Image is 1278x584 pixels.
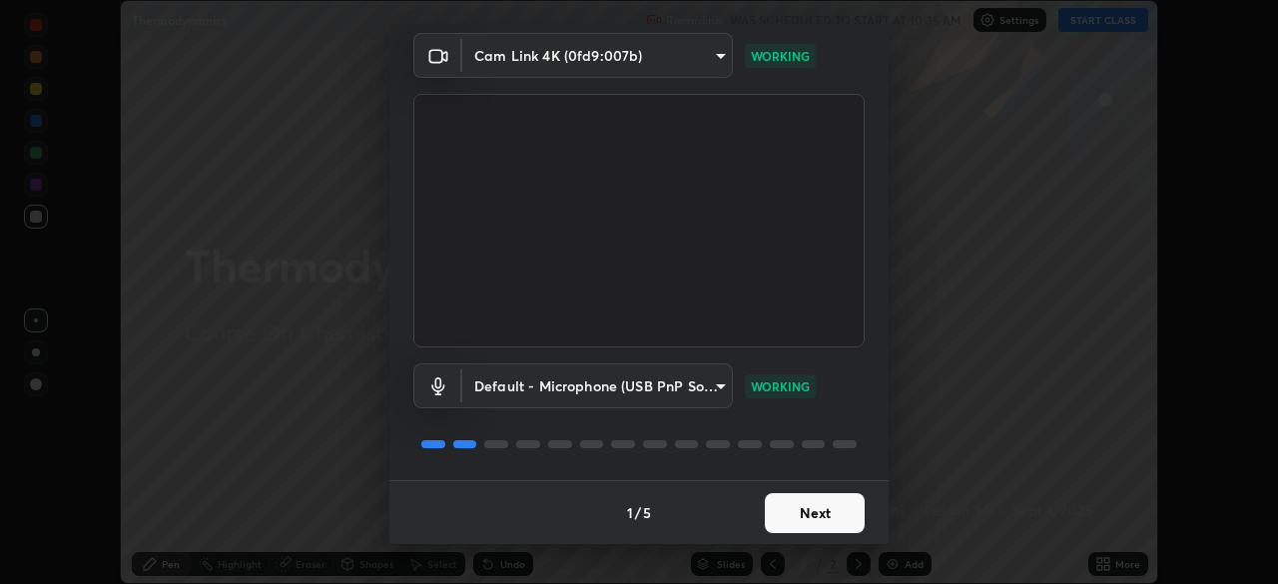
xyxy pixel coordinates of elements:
h4: / [635,502,641,523]
div: Cam Link 4K (0fd9:007b) [462,33,733,78]
button: Next [765,493,865,533]
p: WORKING [751,377,810,395]
p: WORKING [751,47,810,65]
h4: 5 [643,502,651,523]
div: Cam Link 4K (0fd9:007b) [462,363,733,408]
h4: 1 [627,502,633,523]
